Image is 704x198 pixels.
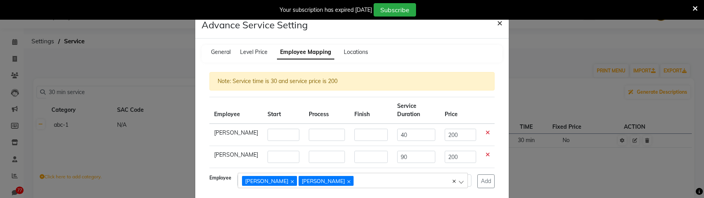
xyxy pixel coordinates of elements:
h4: Advance Service Setting [202,18,308,32]
td: [PERSON_NAME] [209,146,263,168]
label: Employee [209,174,231,185]
span: General [211,48,231,56]
th: Employee [209,97,263,124]
span: [PERSON_NAME] [302,178,345,184]
div: Note: Service time is 30 and service price is 200 [209,72,495,91]
td: [PERSON_NAME] [209,124,263,146]
button: Subscribe [374,3,416,17]
div: Your subscription has expired [DATE] [280,6,372,14]
span: Employee Mapping [277,45,334,59]
th: Process [304,97,350,124]
span: [PERSON_NAME] [245,178,288,184]
span: Level Price [240,48,268,56]
button: Add [477,174,495,188]
th: Finish [350,97,392,124]
button: Close [491,11,509,33]
th: Price [440,97,481,124]
th: Start [263,97,304,124]
span: Locations [344,48,368,56]
span: × [497,17,502,28]
th: Service Duration [392,97,440,124]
